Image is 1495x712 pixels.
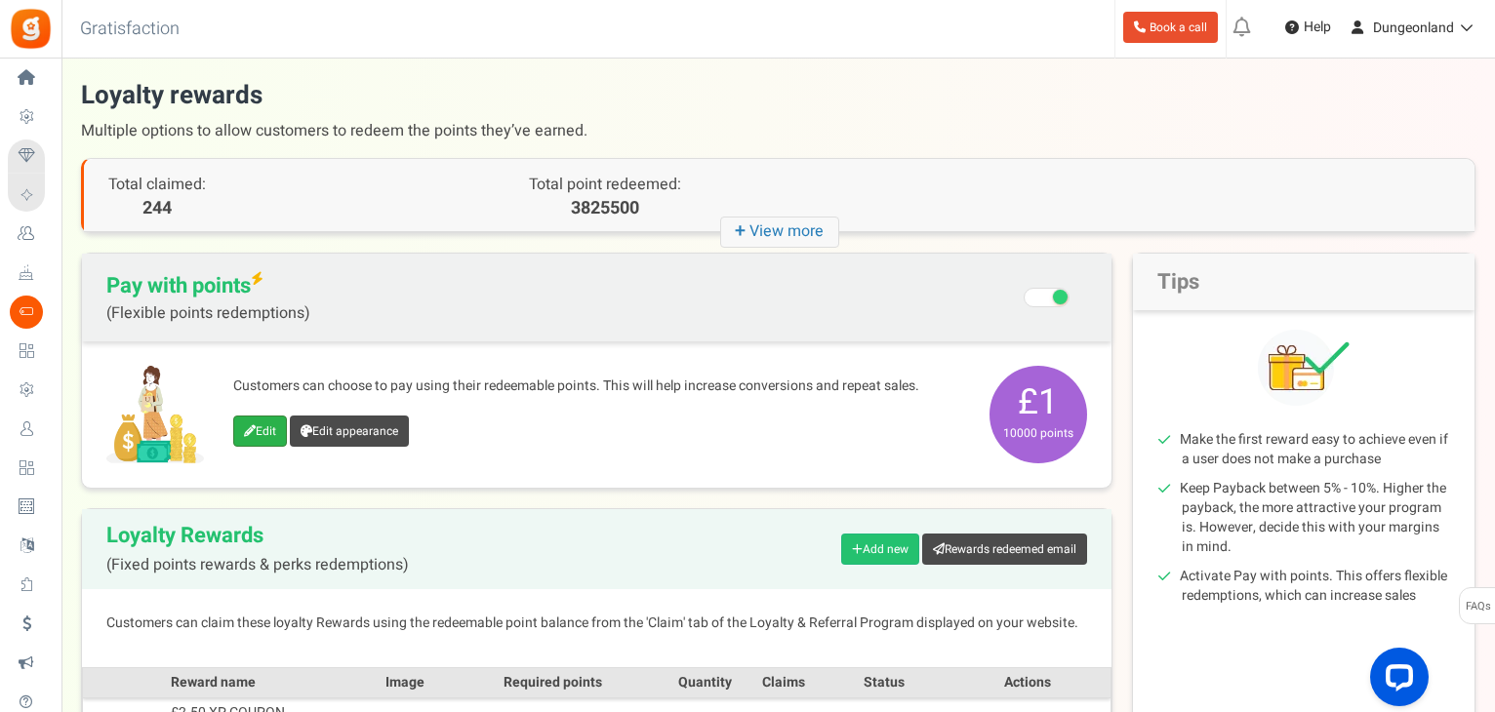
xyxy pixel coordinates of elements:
[1182,479,1450,557] li: Keep Payback between 5% - 10%. Higher the payback, the more attractive your program is. However, ...
[990,366,1087,463] span: £1
[667,667,745,697] th: Quantity
[81,78,1475,148] h1: Loyalty rewards
[1465,588,1491,625] span: FAQs
[381,667,439,697] th: Image
[735,218,749,246] strong: +
[1277,12,1339,43] a: Help
[431,174,779,196] p: Total point redeemed:
[745,667,823,697] th: Claims
[1182,567,1450,606] li: Activate Pay with points. This offers flexible redemptions, which can increase sales
[1133,254,1475,310] h2: Tips
[108,173,206,196] span: Total claimed:
[431,196,779,221] p: 3825500
[166,667,381,697] th: Reward name
[233,376,970,396] p: Customers can choose to pay using their redeemable points. This will help increase conversions an...
[106,366,204,463] img: Pay with points
[439,667,667,697] th: Required points
[81,113,1475,148] span: Multiple options to allow customers to redeem the points they’ve earned.
[9,7,53,51] img: Gratisfaction
[106,273,310,322] span: Pay with points
[108,196,206,221] span: 244
[106,524,409,574] h2: Loyalty Rewards
[720,217,839,248] i: View more
[106,557,409,574] span: (Fixed points rewards & perks redemptions)
[1123,12,1218,43] a: Book a call
[994,424,1082,442] small: 10000 points
[1373,18,1454,38] span: Dungeonland
[233,415,287,447] a: Edit
[59,10,201,49] h3: Gratisfaction
[1258,330,1350,406] img: Tips
[841,534,919,565] a: Add new
[106,304,310,322] span: (Flexible points redemptions)
[106,613,1087,633] p: Customers can claim these loyalty Rewards using the redeemable point balance from the 'Claim' tab...
[922,534,1087,565] a: Rewards redeemed email
[1182,430,1450,469] li: Make the first reward easy to achieve even if a user does not make a purchase
[1299,18,1331,37] span: Help
[946,667,1111,697] th: Actions
[290,415,409,447] a: Edit appearance
[823,667,946,697] th: Status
